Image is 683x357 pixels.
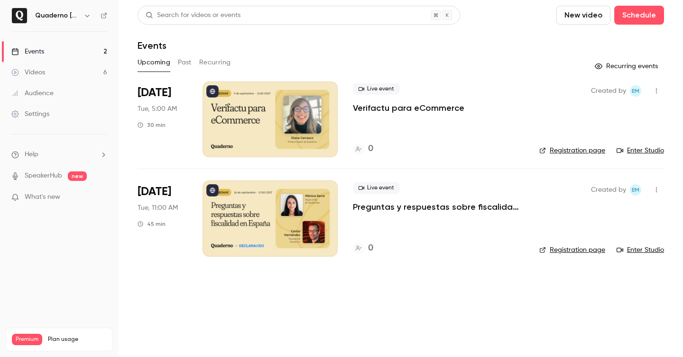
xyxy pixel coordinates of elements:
span: [DATE] [138,85,171,100]
span: Live event [353,182,400,194]
div: 30 min [138,121,166,129]
h4: 0 [368,143,373,155]
span: Live event [353,83,400,95]
a: Registration page [539,146,605,155]
a: Registration page [539,245,605,255]
div: Settings [11,109,49,119]
a: 0 [353,242,373,255]
span: EM [632,184,639,196]
a: Verifactu para eCommerce [353,102,464,114]
button: Past [178,55,192,70]
div: Audience [11,89,54,98]
span: Eileen McRae [630,184,641,196]
span: Help [25,150,38,160]
a: Enter Studio [617,146,664,155]
span: Tue, 11:00 AM [138,203,178,213]
a: SpeakerHub [25,171,62,181]
button: Schedule [614,6,664,25]
div: Sep 9 Tue, 11:00 AM (Europe/Madrid) [138,81,187,157]
span: Plan usage [48,336,107,343]
span: Created by [591,85,626,97]
span: [DATE] [138,184,171,199]
h4: 0 [368,242,373,255]
span: new [68,171,87,181]
iframe: Noticeable Trigger [96,193,107,202]
span: EM [632,85,639,97]
a: Enter Studio [617,245,664,255]
button: Recurring events [591,59,664,74]
div: Videos [11,68,45,77]
span: Eileen McRae [630,85,641,97]
div: 45 min [138,220,166,228]
div: Events [11,47,44,56]
a: 0 [353,143,373,155]
span: Premium [12,334,42,345]
span: What's new [25,192,60,202]
div: Search for videos or events [146,10,240,20]
span: Tue, 5:00 AM [138,104,177,114]
span: Created by [591,184,626,196]
li: help-dropdown-opener [11,150,107,160]
img: Quaderno España [12,8,27,23]
a: Preguntas y respuestas sobre fiscalidad en [GEOGRAPHIC_DATA]: impuestos, facturas y más [353,201,524,213]
div: Sep 16 Tue, 5:00 PM (Europe/Madrid) [138,180,187,256]
button: Upcoming [138,55,170,70]
h6: Quaderno [GEOGRAPHIC_DATA] [35,11,80,20]
button: New video [556,6,610,25]
button: Recurring [199,55,231,70]
h1: Events [138,40,166,51]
